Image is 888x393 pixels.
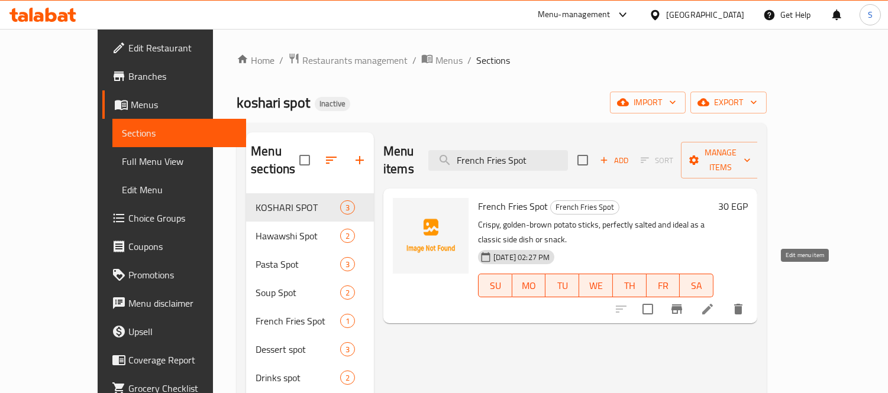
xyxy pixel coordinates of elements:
[256,229,340,243] span: Hawawshi Spot
[102,346,246,374] a: Coverage Report
[128,69,237,83] span: Branches
[340,229,355,243] div: items
[345,146,374,174] button: Add section
[690,92,767,113] button: export
[128,296,237,310] span: Menu disclaimer
[647,274,680,297] button: FR
[279,53,283,67] li: /
[131,98,237,112] span: Menus
[483,277,508,294] span: SU
[421,53,463,68] a: Menus
[651,277,676,294] span: FR
[550,277,574,294] span: TU
[700,95,757,110] span: export
[666,8,744,21] div: [GEOGRAPHIC_DATA]
[128,41,237,55] span: Edit Restaurant
[680,274,713,297] button: SA
[102,90,246,119] a: Menus
[102,261,246,289] a: Promotions
[256,257,340,271] span: Pasta Spot
[435,53,463,67] span: Menus
[341,230,354,242] span: 2
[551,200,619,214] span: French Fries Spot
[517,277,541,294] span: MO
[718,198,748,215] h6: 30 EGP
[102,34,246,62] a: Edit Restaurant
[724,295,753,323] button: delete
[256,371,340,385] div: Drinks spot
[341,287,354,298] span: 2
[340,200,355,215] div: items
[340,257,355,271] div: items
[246,363,374,392] div: Drinks spot2
[478,197,548,215] span: French Fries Spot
[256,342,340,356] span: Dessert spot
[251,142,299,178] h2: Menu sections
[128,268,237,282] span: Promotions
[341,372,354,384] span: 2
[340,285,355,300] div: items
[256,200,340,215] span: KOSHARI SPOT
[598,154,630,167] span: Add
[412,53,416,67] li: /
[613,274,647,297] button: TH
[128,211,237,225] span: Choice Groups
[512,274,546,297] button: MO
[302,53,408,67] span: Restaurants management
[128,324,237,339] span: Upsell
[237,89,310,116] span: koshari spot
[288,53,408,68] a: Restaurants management
[393,198,469,274] img: French Fries Spot
[315,97,350,111] div: Inactive
[246,278,374,307] div: Soup Spot2
[618,277,642,294] span: TH
[579,274,613,297] button: WE
[122,183,237,197] span: Edit Menu
[690,145,751,175] span: Manage items
[246,193,374,222] div: KOSHARI SPOT3
[383,142,414,178] h2: Menu items
[256,285,340,300] span: Soup Spot
[340,371,355,385] div: items
[595,151,633,170] button: Add
[476,53,510,67] span: Sections
[595,151,633,170] span: Add item
[340,342,355,356] div: items
[868,8,873,21] span: S
[341,316,354,327] span: 1
[122,154,237,168] span: Full Menu View
[635,297,660,321] span: Select to update
[128,353,237,367] span: Coverage Report
[256,314,340,328] span: French Fries Spot
[341,259,354,270] span: 3
[292,148,317,173] span: Select all sections
[681,142,760,178] button: Manage items
[237,53,275,67] a: Home
[122,126,237,140] span: Sections
[478,217,713,247] p: Crispy, golden-brown potato sticks, perfectly salted and ideal as a classic side dish or snack.
[633,151,681,170] span: Select section first
[102,204,246,232] a: Choice Groups
[684,277,709,294] span: SA
[341,344,354,355] span: 3
[663,295,691,323] button: Branch-specific-item
[112,147,246,176] a: Full Menu View
[467,53,472,67] li: /
[102,62,246,90] a: Branches
[237,53,767,68] nav: breadcrumb
[478,274,512,297] button: SU
[550,200,619,215] div: French Fries Spot
[246,307,374,335] div: French Fries Spot1
[112,176,246,204] a: Edit Menu
[102,232,246,261] a: Coupons
[584,277,608,294] span: WE
[489,252,554,263] span: [DATE] 02:27 PM
[610,92,686,113] button: import
[246,335,374,363] div: Dessert spot3
[619,95,676,110] span: import
[545,274,579,297] button: TU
